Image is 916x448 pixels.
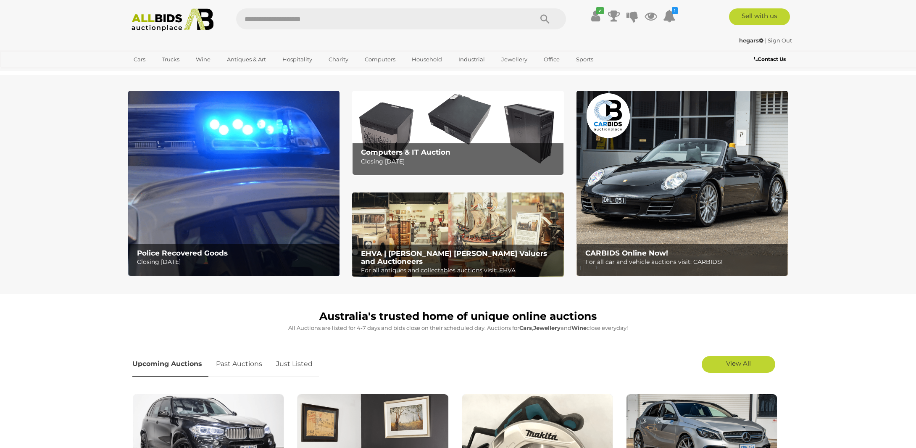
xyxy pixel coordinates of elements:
[127,8,218,32] img: Allbids.com.au
[361,156,559,167] p: Closing [DATE]
[585,257,783,267] p: For all car and vehicle auctions visit: CARBIDS!
[768,37,792,44] a: Sign Out
[128,53,151,66] a: Cars
[361,265,559,276] p: For all antiques and collectables auctions visit: EHVA
[754,55,788,64] a: Contact Us
[519,324,532,331] strong: Cars
[524,8,566,29] button: Search
[538,53,565,66] a: Office
[352,192,563,277] a: EHVA | Evans Hastings Valuers and Auctioneers EHVA | [PERSON_NAME] [PERSON_NAME] Valuers and Auct...
[663,8,676,24] a: 1
[352,192,563,277] img: EHVA | Evans Hastings Valuers and Auctioneers
[576,91,788,276] img: CARBIDS Online Now!
[406,53,447,66] a: Household
[739,37,763,44] strong: hegars
[754,56,786,62] b: Contact Us
[128,91,340,276] a: Police Recovered Goods Police Recovered Goods Closing [DATE]
[210,352,268,377] a: Past Auctions
[132,352,208,377] a: Upcoming Auctions
[585,249,668,257] b: CARBIDS Online Now!
[137,249,228,257] b: Police Recovered Goods
[128,66,199,80] a: [GEOGRAPHIC_DATA]
[132,323,784,333] p: All Auctions are listed for 4-7 days and bids close on their scheduled day. Auctions for , and cl...
[359,53,401,66] a: Computers
[571,324,587,331] strong: Wine
[270,352,319,377] a: Just Listed
[221,53,271,66] a: Antiques & Art
[702,356,775,373] a: View All
[352,91,563,175] a: Computers & IT Auction Computers & IT Auction Closing [DATE]
[137,257,335,267] p: Closing [DATE]
[453,53,490,66] a: Industrial
[726,359,751,367] span: View All
[128,91,340,276] img: Police Recovered Goods
[352,91,563,175] img: Computers & IT Auction
[132,311,784,322] h1: Australia's trusted home of unique online auctions
[672,7,678,14] i: 1
[596,7,604,14] i: ✔
[361,148,450,156] b: Computers & IT Auction
[277,53,318,66] a: Hospitality
[576,91,788,276] a: CARBIDS Online Now! CARBIDS Online Now! For all car and vehicle auctions visit: CARBIDS!
[739,37,765,44] a: hegars
[323,53,354,66] a: Charity
[571,53,599,66] a: Sports
[765,37,766,44] span: |
[533,324,561,331] strong: Jewellery
[156,53,185,66] a: Trucks
[190,53,216,66] a: Wine
[496,53,533,66] a: Jewellery
[361,249,547,266] b: EHVA | [PERSON_NAME] [PERSON_NAME] Valuers and Auctioneers
[729,8,790,25] a: Sell with us
[589,8,602,24] a: ✔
